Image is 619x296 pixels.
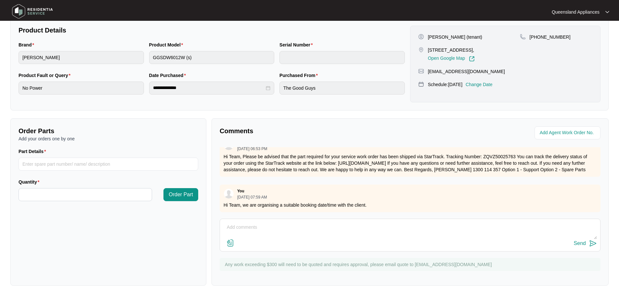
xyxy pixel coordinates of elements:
input: Part Details [19,158,198,171]
input: Serial Number [279,51,405,64]
button: Order Part [163,188,198,201]
p: You [237,188,244,194]
p: Queensland Appliances [552,9,600,15]
label: Quantity [19,179,42,185]
img: residentia service logo [10,2,55,21]
label: Part Details [19,148,49,155]
input: Add Agent Work Order No. [540,129,597,137]
input: Purchased From [279,82,405,95]
label: Serial Number [279,42,315,48]
p: [DATE] 07:59 AM [237,195,267,199]
img: Link-External [469,56,475,62]
input: Product Model [149,51,275,64]
p: Comments [220,126,406,135]
img: send-icon.svg [589,239,597,247]
p: Add your orders one by one [19,135,198,142]
p: [DATE] 06:53 PM [237,147,267,151]
label: Date Purchased [149,72,188,79]
p: [STREET_ADDRESS], [428,47,475,53]
a: Open Google Map [428,56,475,62]
img: map-pin [418,68,424,74]
img: dropdown arrow [605,10,609,14]
img: map-pin [418,47,424,53]
p: Change Date [466,81,493,88]
div: Send [574,240,586,246]
p: [PERSON_NAME] (tenant) [428,34,482,40]
img: file-attachment-doc.svg [226,239,234,247]
img: user.svg [224,189,234,199]
p: [PHONE_NUMBER] [530,34,571,40]
label: Purchased From [279,72,320,79]
input: Quantity [19,188,152,201]
label: Product Model [149,42,186,48]
input: Date Purchased [153,84,265,91]
p: Order Parts [19,126,198,135]
button: Send [574,239,597,248]
p: Product Details [19,26,405,35]
p: Hi Team, we are organising a suitable booking date/time with the client. [224,202,597,208]
img: user-pin [418,34,424,40]
p: Schedule: [DATE] [428,81,462,88]
img: map-pin [418,81,424,87]
label: Product Fault or Query [19,72,73,79]
label: Brand [19,42,37,48]
span: Order Part [169,191,193,199]
p: Hi Team, Please be advised that the part required for your service work order has been shipped vi... [224,153,597,173]
p: [EMAIL_ADDRESS][DOMAIN_NAME] [428,68,505,75]
input: Product Fault or Query [19,82,144,95]
input: Brand [19,51,144,64]
p: Any work exceeding $300 will need to be quoted and requires approval, please email quote to [EMAI... [225,261,597,268]
img: map-pin [520,34,526,40]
